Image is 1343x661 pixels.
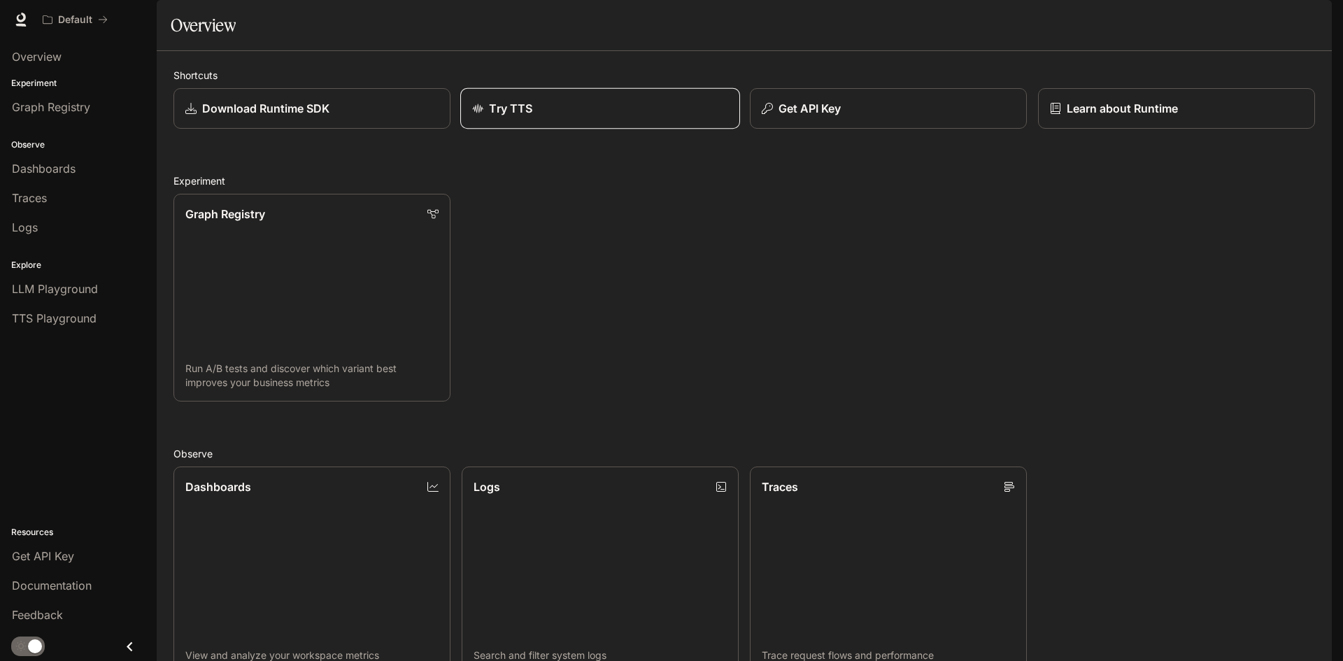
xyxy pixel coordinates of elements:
[762,478,798,495] p: Traces
[1038,88,1315,129] a: Learn about Runtime
[185,362,439,390] p: Run A/B tests and discover which variant best improves your business metrics
[460,88,740,129] a: Try TTS
[202,100,329,117] p: Download Runtime SDK
[173,68,1315,83] h2: Shortcuts
[173,446,1315,461] h2: Observe
[58,14,92,26] p: Default
[185,206,265,222] p: Graph Registry
[750,88,1027,129] button: Get API Key
[489,100,532,117] p: Try TTS
[173,194,450,401] a: Graph RegistryRun A/B tests and discover which variant best improves your business metrics
[185,478,251,495] p: Dashboards
[474,478,500,495] p: Logs
[36,6,114,34] button: All workspaces
[1067,100,1178,117] p: Learn about Runtime
[171,11,236,39] h1: Overview
[173,88,450,129] a: Download Runtime SDK
[173,173,1315,188] h2: Experiment
[779,100,841,117] p: Get API Key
